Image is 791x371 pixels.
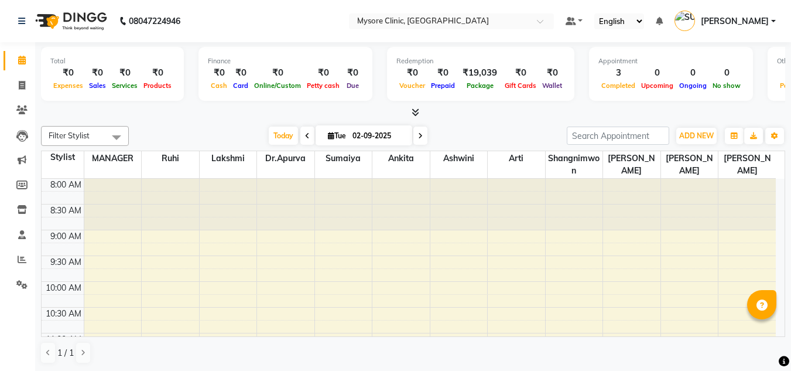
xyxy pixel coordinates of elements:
div: 9:30 AM [48,256,84,268]
span: Arti [488,151,545,166]
div: ₹0 [502,66,539,80]
span: Dr.Apurva [257,151,314,166]
img: SUJAY [674,11,695,31]
button: ADD NEW [676,128,717,144]
b: 08047224946 [129,5,180,38]
div: ₹0 [396,66,428,80]
span: Sales [86,81,109,90]
div: Appointment [598,56,744,66]
iframe: chat widget [742,324,779,359]
span: [PERSON_NAME] [661,151,718,178]
span: Today [269,127,298,145]
div: ₹0 [208,66,230,80]
div: Stylist [42,151,84,164]
div: ₹0 [343,66,363,80]
span: Ankita [372,151,430,166]
div: Finance [208,56,363,66]
input: 2025-09-02 [349,127,408,145]
span: MANAGER [84,151,142,166]
div: ₹19,039 [458,66,502,80]
span: Online/Custom [251,81,304,90]
span: Tue [325,131,349,140]
div: 10:30 AM [43,308,84,320]
span: Expenses [50,81,86,90]
span: [PERSON_NAME] [718,151,776,178]
span: Lakshmi [200,151,257,166]
div: 0 [638,66,676,80]
span: Ruhi [142,151,199,166]
div: Total [50,56,174,66]
span: Shangnimwon [546,151,603,178]
div: 0 [710,66,744,80]
div: 3 [598,66,638,80]
span: Gift Cards [502,81,539,90]
span: Prepaid [428,81,458,90]
span: ADD NEW [679,131,714,140]
div: 9:00 AM [48,230,84,243]
span: Products [141,81,174,90]
span: Voucher [396,81,428,90]
span: Completed [598,81,638,90]
span: Due [344,81,362,90]
span: Package [464,81,496,90]
span: Filter Stylist [49,131,90,140]
span: Sumaiya [315,151,372,166]
div: ₹0 [86,66,109,80]
div: Redemption [396,56,565,66]
span: [PERSON_NAME] [701,15,769,28]
span: Services [109,81,141,90]
span: Card [230,81,251,90]
div: ₹0 [539,66,565,80]
div: ₹0 [50,66,86,80]
span: Petty cash [304,81,343,90]
div: 11:00 AM [43,333,84,346]
span: Upcoming [638,81,676,90]
div: 0 [676,66,710,80]
span: No show [710,81,744,90]
span: Ongoing [676,81,710,90]
span: Wallet [539,81,565,90]
div: ₹0 [230,66,251,80]
span: Cash [208,81,230,90]
div: ₹0 [304,66,343,80]
span: 1 / 1 [57,347,74,359]
div: ₹0 [251,66,304,80]
span: Ashwini [430,151,488,166]
div: ₹0 [428,66,458,80]
div: 8:30 AM [48,205,84,217]
div: ₹0 [109,66,141,80]
span: [PERSON_NAME] [603,151,660,178]
div: 10:00 AM [43,282,84,294]
div: 8:00 AM [48,179,84,191]
img: logo [30,5,110,38]
input: Search Appointment [567,127,669,145]
div: ₹0 [141,66,174,80]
